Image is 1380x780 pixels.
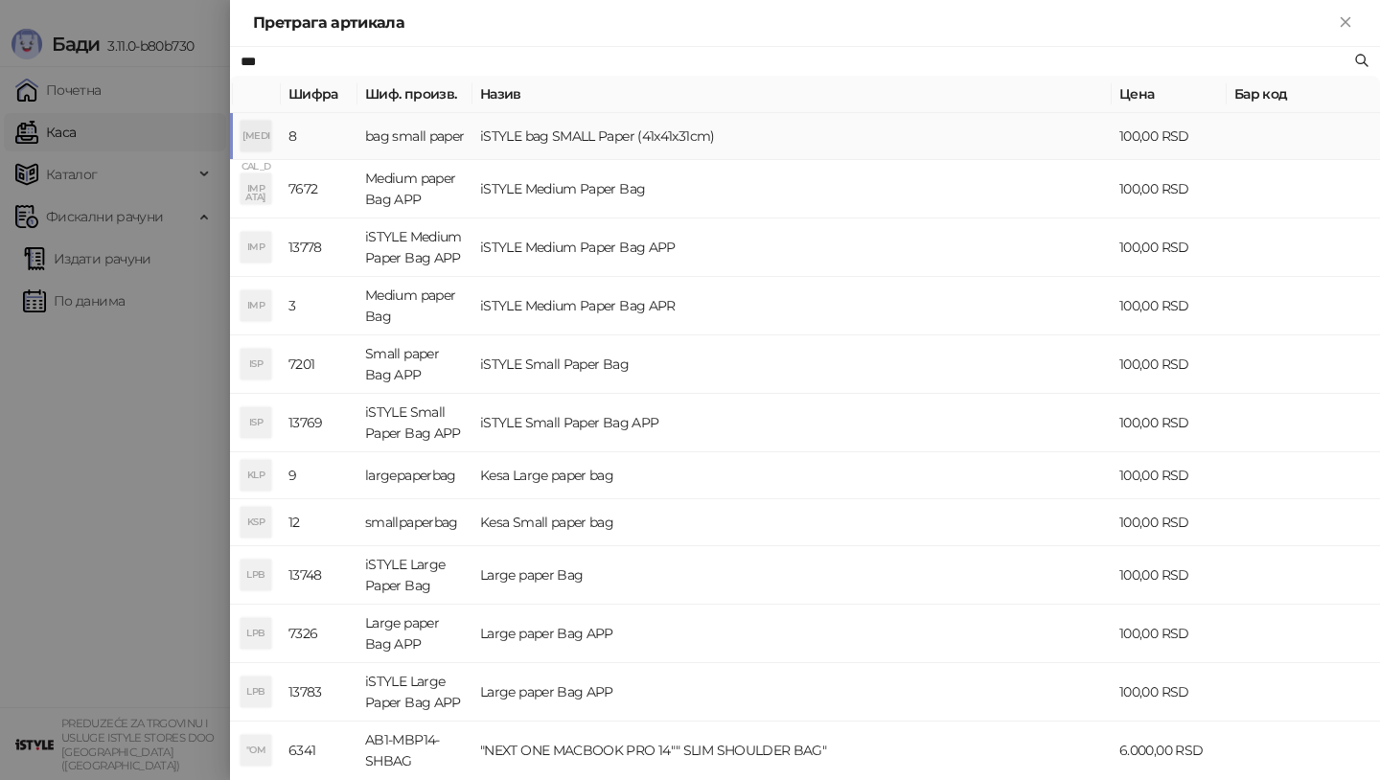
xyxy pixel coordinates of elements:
td: 100,00 RSD [1112,335,1227,394]
td: iSTYLE Small Paper Bag APP [472,394,1112,452]
td: 7201 [281,335,357,394]
td: largepaperbag [357,452,472,499]
td: 3 [281,277,357,335]
th: Назив [472,76,1112,113]
td: Small paper Bag APP [357,335,472,394]
td: iSTYLE Medium Paper Bag APR [472,277,1112,335]
td: Large paper Bag [472,546,1112,605]
div: Претрага артикала [253,11,1334,34]
td: 13783 [281,663,357,722]
button: Close [1334,11,1357,34]
td: 100,00 RSD [1112,160,1227,218]
div: LPB [241,560,271,590]
td: 6.000,00 RSD [1112,722,1227,780]
td: 12 [281,499,357,546]
td: Kesa Large paper bag [472,452,1112,499]
td: iSTYLE Small Paper Bag [472,335,1112,394]
td: 6341 [281,722,357,780]
td: 100,00 RSD [1112,546,1227,605]
div: LPB [241,618,271,649]
td: iSTYLE Large Paper Bag [357,546,472,605]
td: 100,00 RSD [1112,218,1227,277]
td: 100,00 RSD [1112,113,1227,160]
div: IMP [241,232,271,263]
div: "OM [241,735,271,766]
div: ISP [241,407,271,438]
div: ISP [241,349,271,379]
td: 13778 [281,218,357,277]
td: 100,00 RSD [1112,605,1227,663]
td: iSTYLE Large Paper Bag APP [357,663,472,722]
td: Medium paper Bag APP [357,160,472,218]
div: KSP [241,507,271,538]
td: 100,00 RSD [1112,452,1227,499]
th: Шифра [281,76,357,113]
div: IMP [241,290,271,321]
td: Large paper Bag APP [472,663,1112,722]
td: Kesa Small paper bag [472,499,1112,546]
td: 9 [281,452,357,499]
td: Large paper Bag APP [357,605,472,663]
td: 7326 [281,605,357,663]
td: 8 [281,113,357,160]
td: iSTYLE bag SMALL Paper (41x41x31cm) [472,113,1112,160]
th: Цена [1112,76,1227,113]
td: 7672 [281,160,357,218]
td: 13769 [281,394,357,452]
td: AB1-MBP14-SHBAG [357,722,472,780]
td: Medium paper Bag [357,277,472,335]
td: 100,00 RSD [1112,277,1227,335]
td: iSTYLE Small Paper Bag APP [357,394,472,452]
th: Шиф. произв. [357,76,472,113]
td: 100,00 RSD [1112,394,1227,452]
td: iSTYLE Medium Paper Bag APP [472,218,1112,277]
td: smallpaperbag [357,499,472,546]
td: iSTYLE Medium Paper Bag [472,160,1112,218]
div: LPB [241,677,271,707]
td: iSTYLE Medium Paper Bag APP [357,218,472,277]
div: KLP [241,460,271,491]
td: 100,00 RSD [1112,663,1227,722]
td: "NEXT ONE MACBOOK PRO 14"" SLIM SHOULDER BAG" [472,722,1112,780]
td: 100,00 RSD [1112,499,1227,546]
th: Бар код [1227,76,1380,113]
div: IMP [241,173,271,204]
td: bag small paper [357,113,472,160]
td: Large paper Bag APP [472,605,1112,663]
td: 13748 [281,546,357,605]
div: [MEDICAL_DATA] [241,121,271,151]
